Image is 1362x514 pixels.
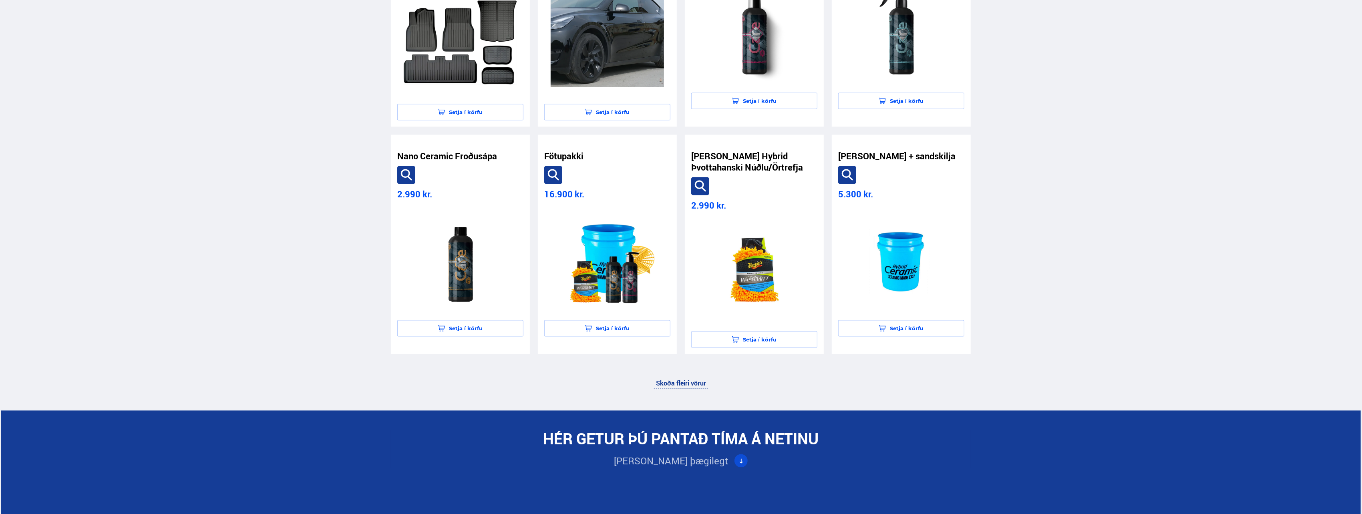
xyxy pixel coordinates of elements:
a: Skoða fleiri vörur [654,378,708,389]
a: [PERSON_NAME] Hybrid Þvottahanski Núðlu/Örtrefja [691,151,817,173]
button: Setja í körfu [397,320,523,337]
button: Setja í körfu [691,331,817,348]
span: 2.990 kr. [397,189,432,200]
button: Setja í körfu [691,93,817,109]
button: Setja í körfu [544,104,670,120]
button: Setja í körfu [397,104,523,120]
button: Setja í körfu [544,320,670,337]
button: Opna LiveChat spjallviðmót [6,3,30,27]
img: product-image-9 [551,209,664,310]
a: Nano Ceramic Froðusápa [397,151,497,162]
span: 2.990 kr. [691,200,726,211]
span: 5.300 kr. [838,189,873,200]
button: Setja í körfu [838,320,964,337]
a: product-image-10 [691,216,817,328]
h2: HÉR GETUR ÞÚ PANTAÐ TÍMA Á NETINU [543,430,819,448]
img: product-image-10 [698,221,811,321]
img: product-image-8 [404,209,517,310]
a: product-image-8 [397,205,523,317]
a: product-image-9 [544,205,670,317]
a: [PERSON_NAME] + sandskilja [838,151,956,162]
button: Setja í körfu [838,93,964,109]
a: Fötupakki [544,151,583,162]
span: 16.900 kr. [544,189,584,200]
img: product-image-11 [845,209,958,310]
a: product-image-11 [838,205,964,317]
div: [PERSON_NAME] þægilegt [614,454,728,468]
